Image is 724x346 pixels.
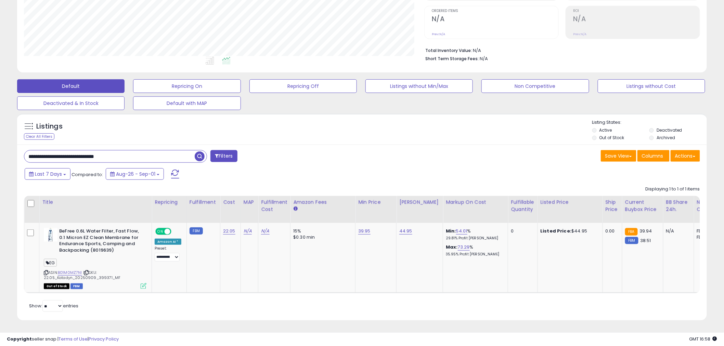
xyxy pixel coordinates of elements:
[261,199,287,213] div: Fulfillment Cost
[443,196,508,223] th: The percentage added to the cost of goods (COGS) that forms the calculator for Min & Max prices.
[106,168,164,180] button: Aug-26 - Sep-01
[592,119,707,126] p: Listing States:
[599,135,624,141] label: Out of Stock
[29,303,78,309] span: Show: entries
[541,228,572,234] b: Listed Price:
[511,228,532,234] div: 0
[244,228,252,235] a: N/A
[640,237,651,244] span: 38.51
[573,32,586,36] small: Prev: N/A
[481,79,589,93] button: Non Competitive
[223,228,235,235] a: 22.05
[458,244,470,251] a: 73.29
[249,79,357,93] button: Repricing Off
[210,150,237,162] button: Filters
[59,336,88,342] a: Terms of Use
[44,283,69,289] span: All listings that are currently out of stock and unavailable for purchase on Amazon
[598,79,705,93] button: Listings without Cost
[601,150,636,162] button: Save View
[697,228,720,234] div: FBA: n/a
[432,32,445,36] small: Prev: N/A
[625,237,638,244] small: FBM
[639,228,652,234] span: 39.94
[573,15,700,24] h2: N/A
[625,228,638,236] small: FBA
[59,228,142,255] b: BeFree 0.6L Water Filter, Fast Flow, 0.1 Micron EZ Clean Membrane for Endurance Sports, Camping a...
[293,234,350,240] div: $0.30 min
[17,79,125,93] button: Default
[671,150,700,162] button: Actions
[58,270,82,276] a: B01M0MZ7NI
[116,171,155,177] span: Aug-26 - Sep-01
[399,199,440,206] div: [PERSON_NAME]
[7,336,32,342] strong: Copyright
[89,336,119,342] a: Privacy Policy
[358,228,371,235] a: 39.95
[657,135,675,141] label: Archived
[573,9,700,13] span: ROI
[190,199,217,206] div: Fulfillment
[70,283,83,289] span: FBM
[446,236,503,241] p: 29.81% Profit [PERSON_NAME]
[25,168,70,180] button: Last 7 Days
[44,228,146,288] div: ASIN:
[666,199,691,213] div: BB Share 24h.
[432,15,558,24] h2: N/A
[223,199,238,206] div: Cost
[646,186,700,192] div: Displaying 1 to 1 of 1 items
[35,171,62,177] span: Last 7 Days
[480,55,488,62] span: N/A
[293,206,297,212] small: Amazon Fees.
[133,79,241,93] button: Repricing On
[446,199,505,206] div: Markup on Cost
[155,239,181,245] div: Amazon AI *
[42,199,149,206] div: Title
[657,127,682,133] label: Deactivated
[24,133,54,140] div: Clear All Filters
[133,96,241,110] button: Default with MAP
[666,228,689,234] div: N/A
[7,336,119,343] div: seller snap | |
[446,252,503,257] p: 35.95% Profit [PERSON_NAME]
[156,229,165,235] span: ON
[541,199,600,206] div: Listed Price
[36,122,63,131] h5: Listings
[432,9,558,13] span: Ordered Items
[358,199,393,206] div: Min Price
[425,48,472,53] b: Total Inventory Value:
[541,228,597,234] div: $44.95
[642,152,663,159] span: Columns
[511,199,534,213] div: Fulfillable Quantity
[170,229,181,235] span: OFF
[44,259,57,267] span: EG
[637,150,670,162] button: Columns
[599,127,612,133] label: Active
[399,228,412,235] a: 44.95
[72,171,103,178] span: Compared to:
[261,228,269,235] a: N/A
[625,199,660,213] div: Current Buybox Price
[17,96,125,110] button: Deactivated & In Stock
[190,227,203,235] small: FBM
[606,228,617,234] div: 0.00
[689,336,717,342] span: 2025-09-9 16:58 GMT
[365,79,473,93] button: Listings without Min/Max
[293,199,352,206] div: Amazon Fees
[456,228,467,235] a: 54.01
[244,199,255,206] div: MAP
[446,228,456,234] b: Min:
[446,228,503,241] div: %
[425,46,695,54] li: N/A
[446,244,458,250] b: Max:
[155,199,184,206] div: Repricing
[293,228,350,234] div: 15%
[697,199,722,213] div: Num of Comp.
[697,234,720,240] div: FBM: n/a
[425,56,479,62] b: Short Term Storage Fees:
[606,199,619,213] div: Ship Price
[155,246,181,262] div: Preset:
[446,244,503,257] div: %
[44,228,57,242] img: 41DEgJb7EmL._SL40_.jpg
[44,270,120,280] span: | SKU: 22.05_Katadyn_20250909_399371_MF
